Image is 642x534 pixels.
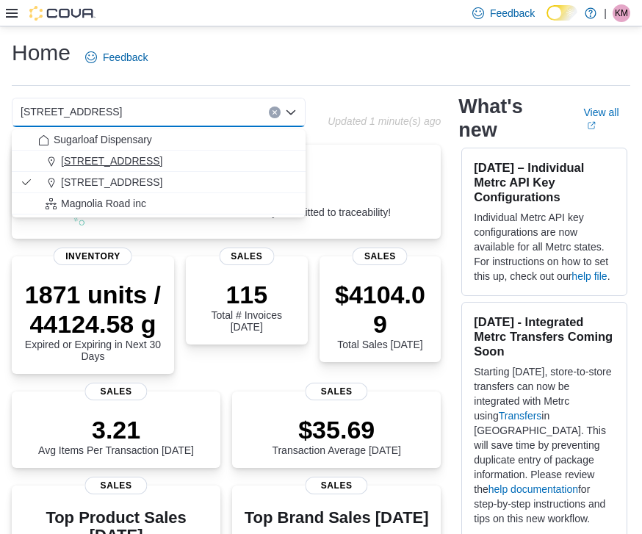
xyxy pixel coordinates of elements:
p: 115 [198,280,296,309]
input: Dark Mode [547,5,577,21]
h3: Top Brand Sales [DATE] [245,509,429,527]
span: Sales [306,477,368,494]
button: [STREET_ADDRESS] [12,172,306,193]
p: 3.21 [38,415,194,444]
a: help documentation [488,483,578,495]
span: Sales [84,383,147,400]
h1: Home [12,38,71,68]
p: $4104.09 [331,280,430,339]
a: help file [571,270,607,282]
button: Close list of options [285,107,297,118]
p: $35.69 [272,415,401,444]
p: Updated 1 minute(s) ago [328,115,441,127]
p: 1871 units / 44124.58 g [24,280,162,339]
a: Feedback [79,43,154,72]
p: Starting [DATE], store-to-store transfers can now be integrated with Metrc using in [GEOGRAPHIC_D... [474,364,615,526]
h3: [DATE] – Individual Metrc API Key Configurations [474,160,615,204]
h3: [DATE] - Integrated Metrc Transfers Coming Soon [474,314,615,358]
span: Sales [219,248,274,265]
div: Total # Invoices [DATE] [198,280,296,333]
button: Sugarloaf Dispensary [12,129,306,151]
h2: What's new [458,95,566,142]
span: KM [615,4,628,22]
a: View allExternal link [584,107,630,130]
span: [STREET_ADDRESS] [61,175,162,190]
div: Expired or Expiring in Next 30 Days [24,280,162,362]
p: Individual Metrc API key configurations are now available for all Metrc states. For instructions ... [474,210,615,284]
span: Magnolia Road inc [61,196,146,211]
span: [STREET_ADDRESS] [21,103,122,120]
img: Cova [29,6,95,21]
span: Sales [353,248,408,265]
div: Choose from the following options [12,129,306,214]
div: Transaction Average [DATE] [272,415,401,456]
span: Feedback [103,50,148,65]
span: Feedback [490,6,535,21]
button: Clear input [269,107,281,118]
a: Transfers [499,410,542,422]
span: Sugarloaf Dispensary [54,132,152,147]
svg: External link [587,121,596,130]
p: | [604,4,607,22]
div: Total Sales [DATE] [331,280,430,350]
button: [STREET_ADDRESS] [12,151,306,172]
span: Inventory [54,248,132,265]
span: [STREET_ADDRESS] [61,154,162,168]
div: Avg Items Per Transaction [DATE] [38,415,194,456]
span: Sales [84,477,147,494]
span: Sales [306,383,368,400]
button: Magnolia Road inc [12,193,306,214]
div: Kenneth Martin [613,4,630,22]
